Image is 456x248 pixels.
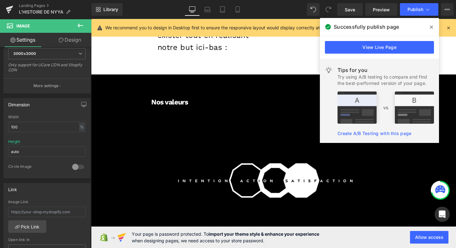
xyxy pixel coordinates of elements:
[325,66,332,74] img: light.svg
[307,3,320,16] button: Undo
[19,9,63,15] span: L'HISTOIRE DE NYYA
[400,3,438,16] button: Publish
[334,23,399,31] span: Successfully publish page
[8,220,46,233] a: Pick Link
[407,7,423,12] span: Publish
[338,92,434,124] img: tip.png
[8,139,20,144] div: Height
[410,231,448,244] button: Allow access
[338,74,434,86] div: Try using A/B testing to compare and find the best-performed version of your page.
[8,146,86,157] input: auto
[338,66,434,74] div: Tips for you
[215,3,230,16] a: Tablet
[200,3,215,16] a: Laptop
[19,3,91,8] a: Landing Pages
[79,123,85,131] div: %
[325,41,434,54] a: View Live Page
[16,23,30,28] span: Image
[345,6,355,13] span: Save
[230,3,245,16] a: Mobile
[91,3,123,16] a: New Library
[435,207,450,222] div: Open Intercom Messenger
[13,51,36,56] b: 3000x3000
[33,83,59,89] p: More settings
[132,231,319,244] span: Your page is password protected. To when designing pages, we need access to your store password.
[63,83,381,91] h1: Nos valeurs
[322,3,335,16] button: Redo
[441,3,453,16] button: More
[105,24,394,31] p: We recommend you to design in Desktop first to ensure the responsive layout would display correct...
[8,98,30,107] div: Dimension
[8,164,66,171] div: Circle Image
[209,231,319,237] strong: import your theme style & enhance your experience
[373,6,390,13] span: Preview
[8,62,86,77] div: Only support for UCare CDN and Shopify CDN
[47,33,93,47] a: Design
[4,78,90,93] button: More settings
[185,3,200,16] a: Desktop
[365,3,397,16] a: Preview
[8,238,86,242] div: Open link In
[8,122,86,132] input: auto
[8,207,86,217] input: https://your-shop.myshopify.com
[8,200,86,204] div: Image Link
[338,131,411,136] a: Create A/B Testing with this page
[103,7,118,12] span: Library
[8,183,17,192] div: Link
[8,115,86,119] div: Width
